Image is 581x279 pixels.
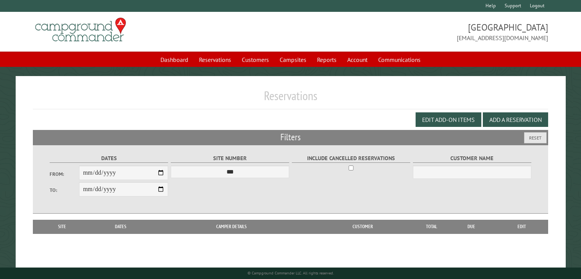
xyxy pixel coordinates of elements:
h1: Reservations [33,88,548,109]
a: Reports [312,52,341,67]
th: Total [416,220,447,234]
th: Due [447,220,496,234]
th: Customer [309,220,416,234]
img: Campground Commander [33,15,128,45]
label: Dates [50,154,168,163]
a: Reservations [194,52,236,67]
th: Camper Details [154,220,309,234]
a: Communications [374,52,425,67]
span: [GEOGRAPHIC_DATA] [EMAIL_ADDRESS][DOMAIN_NAME] [291,21,548,42]
th: Dates [87,220,154,234]
a: Account [343,52,372,67]
label: Include Cancelled Reservations [292,154,411,163]
label: From: [50,170,79,178]
th: Edit [496,220,548,234]
label: Customer Name [413,154,532,163]
button: Edit Add-on Items [416,112,481,127]
th: Site [37,220,87,234]
h2: Filters [33,130,548,144]
a: Campsites [275,52,311,67]
small: © Campground Commander LLC. All rights reserved. [248,271,334,276]
label: To: [50,187,79,194]
a: Customers [237,52,274,67]
label: Site Number [171,154,290,163]
button: Add a Reservation [483,112,548,127]
button: Reset [524,132,547,143]
a: Dashboard [156,52,193,67]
